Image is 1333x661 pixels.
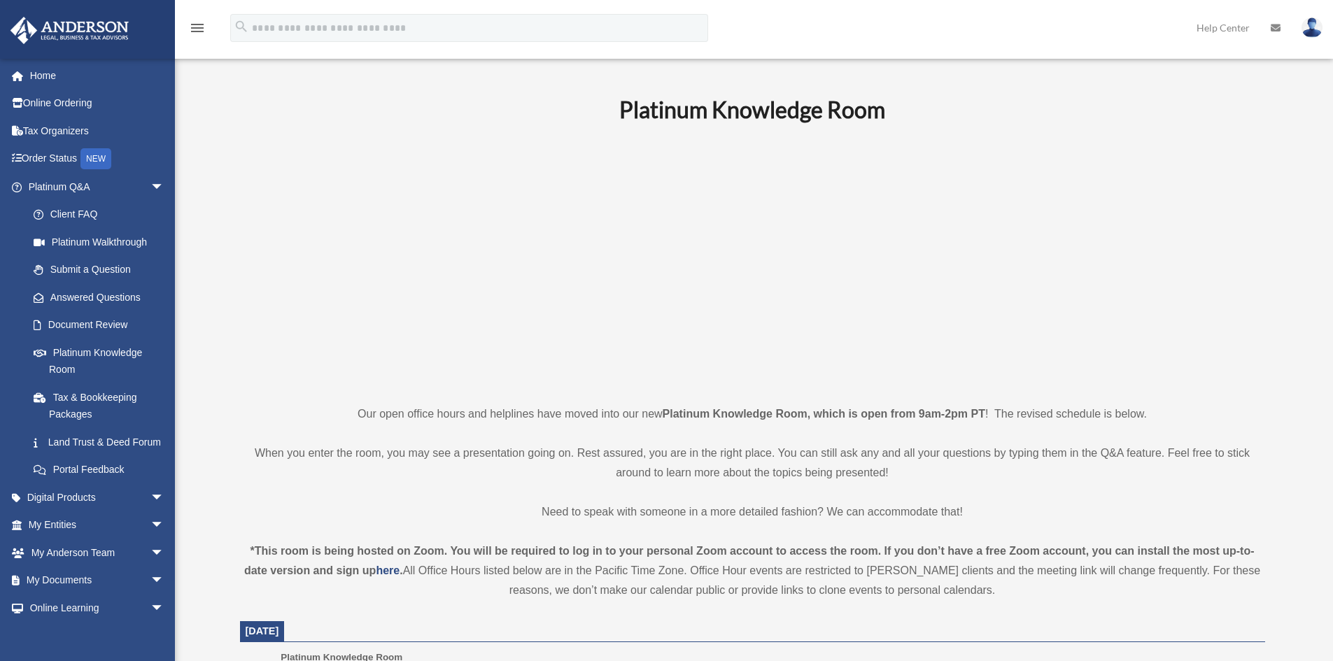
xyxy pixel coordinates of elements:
div: All Office Hours listed below are in the Pacific Time Zone. Office Hour events are restricted to ... [240,541,1265,600]
a: Online Learningarrow_drop_down [10,594,185,622]
span: arrow_drop_down [150,483,178,512]
a: My Anderson Teamarrow_drop_down [10,539,185,567]
a: Document Review [20,311,185,339]
a: Order StatusNEW [10,145,185,173]
a: My Documentsarrow_drop_down [10,567,185,595]
p: Need to speak with someone in a more detailed fashion? We can accommodate that! [240,502,1265,522]
span: arrow_drop_down [150,594,178,623]
a: Online Ordering [10,90,185,118]
a: Answered Questions [20,283,185,311]
strong: . [400,564,402,576]
a: Digital Productsarrow_drop_down [10,483,185,511]
a: here [376,564,400,576]
p: Our open office hours and helplines have moved into our new ! The revised schedule is below. [240,404,1265,424]
img: User Pic [1302,17,1323,38]
a: Tax & Bookkeeping Packages [20,383,185,428]
a: Tax Organizers [10,117,185,145]
a: Submit a Question [20,256,185,284]
div: NEW [80,148,111,169]
span: [DATE] [246,625,279,637]
strong: Platinum Knowledge Room, which is open from 9am-2pm PT [663,408,985,420]
a: Portal Feedback [20,456,185,484]
iframe: 231110_Toby_KnowledgeRoom [542,142,962,378]
i: search [234,19,249,34]
a: Client FAQ [20,201,185,229]
a: Land Trust & Deed Forum [20,428,185,456]
p: When you enter the room, you may see a presentation going on. Rest assured, you are in the right ... [240,443,1265,483]
a: Platinum Q&Aarrow_drop_down [10,173,185,201]
a: menu [189,24,206,36]
b: Platinum Knowledge Room [619,96,885,123]
span: arrow_drop_down [150,173,178,201]
a: Platinum Walkthrough [20,228,185,256]
a: Home [10,62,185,90]
img: Anderson Advisors Platinum Portal [6,17,133,44]
span: arrow_drop_down [150,511,178,540]
i: menu [189,20,206,36]
a: My Entitiesarrow_drop_down [10,511,185,539]
span: arrow_drop_down [150,567,178,595]
a: Platinum Knowledge Room [20,339,178,383]
strong: *This room is being hosted on Zoom. You will be required to log in to your personal Zoom account ... [244,545,1255,576]
span: arrow_drop_down [150,539,178,567]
